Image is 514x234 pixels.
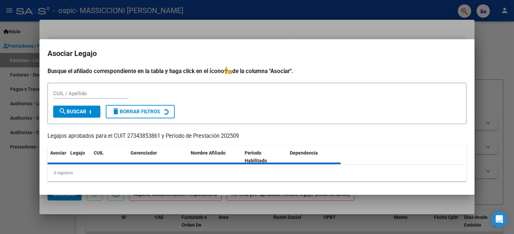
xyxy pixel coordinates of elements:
h2: Asociar Legajo [48,47,466,60]
span: Legajo [70,150,85,156]
p: Legajos aprobados para el CUIT 27343853861 y Período de Prestación 202509 [48,132,466,140]
button: Borrar Filtros [106,105,175,118]
span: Gerenciador [131,150,157,156]
button: Buscar [53,106,100,118]
span: Dependencia [290,150,318,156]
h4: Busque el afiliado correspondiente en la tabla y haga click en el ícono de la columna "Asociar". [48,67,466,75]
datatable-header-cell: Gerenciador [128,146,188,168]
span: Nombre Afiliado [191,150,226,156]
span: Asociar [50,150,66,156]
span: Buscar [59,109,86,115]
mat-icon: delete [112,107,120,115]
datatable-header-cell: CUIL [91,146,128,168]
datatable-header-cell: Dependencia [287,146,341,168]
span: Periodo Habilitado [245,150,267,163]
mat-icon: search [59,107,67,115]
datatable-header-cell: Asociar [48,146,68,168]
span: Borrar Filtros [112,109,160,115]
div: Open Intercom Messenger [491,211,507,227]
span: CUIL [94,150,104,156]
div: 0 registros [48,165,466,181]
datatable-header-cell: Periodo Habilitado [242,146,287,168]
datatable-header-cell: Legajo [68,146,91,168]
datatable-header-cell: Nombre Afiliado [188,146,242,168]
